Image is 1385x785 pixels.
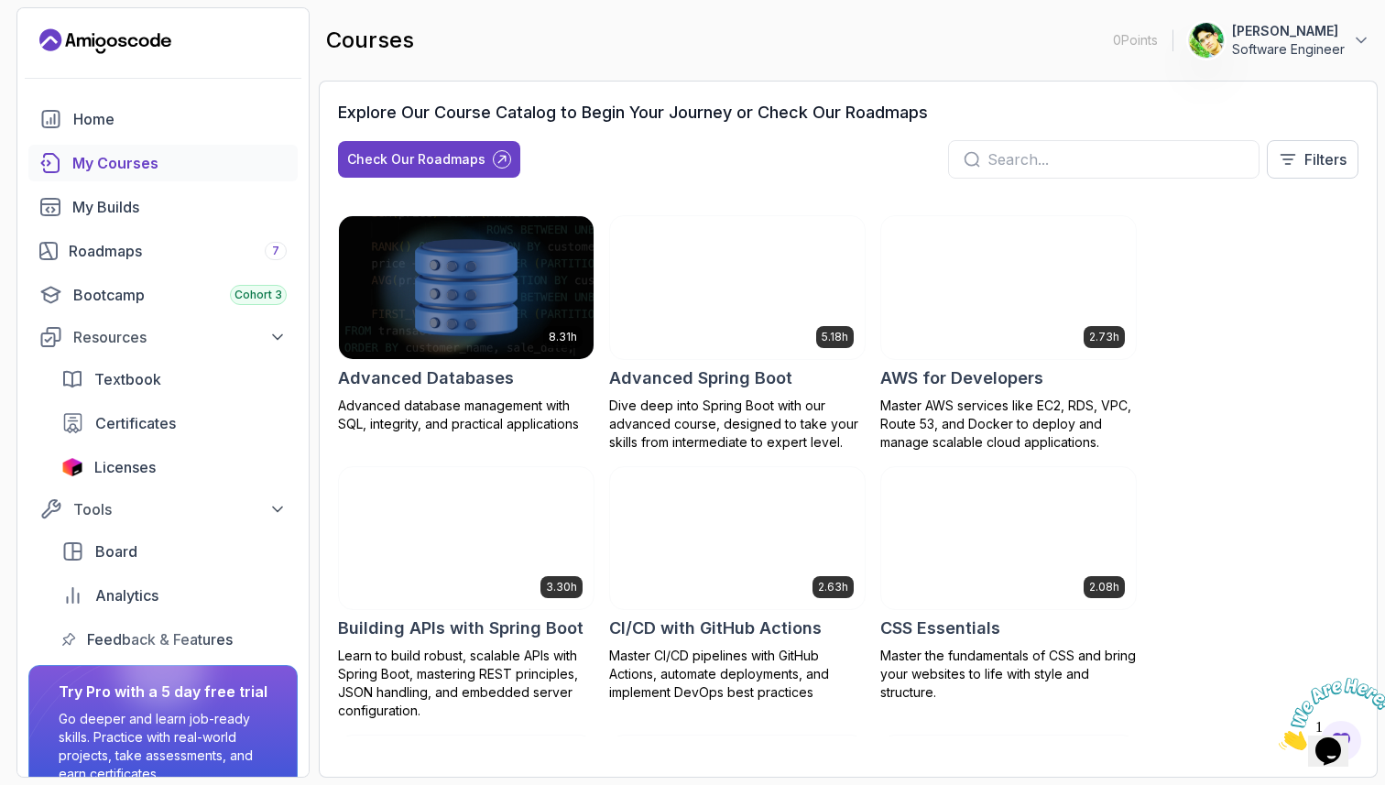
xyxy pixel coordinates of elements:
span: Board [95,540,137,562]
a: roadmaps [28,233,298,269]
p: Learn to build robust, scalable APIs with Spring Boot, mastering REST principles, JSON handling, ... [338,647,594,720]
img: Advanced Spring Boot card [610,216,865,359]
p: Software Engineer [1232,40,1345,59]
h3: Explore Our Course Catalog to Begin Your Journey or Check Our Roadmaps [338,100,928,125]
input: Search... [987,148,1244,170]
div: Roadmaps [69,240,287,262]
iframe: chat widget [1271,671,1385,758]
h2: Building APIs with Spring Boot [338,616,583,641]
span: Cohort 3 [234,288,282,302]
a: textbook [50,361,298,398]
img: CI/CD with GitHub Actions card [610,467,865,610]
button: Resources [28,321,298,354]
a: home [28,101,298,137]
div: Tools [73,498,287,520]
button: Filters [1267,140,1358,179]
span: Analytics [95,584,158,606]
a: CI/CD with GitHub Actions card2.63hCI/CD with GitHub ActionsMaster CI/CD pipelines with GitHub Ac... [609,466,866,703]
a: Landing page [39,27,171,56]
a: certificates [50,405,298,442]
a: licenses [50,449,298,485]
img: Chat attention grabber [7,7,121,80]
p: 5.18h [822,330,848,344]
span: Textbook [94,368,161,390]
p: 2.63h [818,580,848,594]
a: AWS for Developers card2.73hAWS for DevelopersMaster AWS services like EC2, RDS, VPC, Route 53, a... [880,215,1137,452]
h2: CI/CD with GitHub Actions [609,616,822,641]
p: [PERSON_NAME] [1232,22,1345,40]
button: user profile image[PERSON_NAME]Software Engineer [1188,22,1370,59]
span: 7 [272,244,279,258]
img: jetbrains icon [61,458,83,476]
img: Building APIs with Spring Boot card [339,467,594,610]
p: 8.31h [549,330,577,344]
h2: Advanced Databases [338,365,514,391]
p: Master CI/CD pipelines with GitHub Actions, automate deployments, and implement DevOps best pract... [609,647,866,702]
span: Licenses [94,456,156,478]
a: CSS Essentials card2.08hCSS EssentialsMaster the fundamentals of CSS and bring your websites to l... [880,466,1137,703]
div: Check Our Roadmaps [347,150,485,169]
p: 2.73h [1089,330,1119,344]
h2: courses [326,26,414,55]
span: 1 [7,7,15,23]
h2: CSS Essentials [880,616,1000,641]
div: Bootcamp [73,284,287,306]
a: board [50,533,298,570]
img: user profile image [1189,23,1224,58]
h2: Advanced Spring Boot [609,365,792,391]
a: Advanced Spring Boot card5.18hAdvanced Spring BootDive deep into Spring Boot with our advanced co... [609,215,866,452]
div: Resources [73,326,287,348]
a: builds [28,189,298,225]
div: Home [73,108,287,130]
img: CSS Essentials card [881,467,1136,610]
span: Certificates [95,412,176,434]
p: Go deeper and learn job-ready skills. Practice with real-world projects, take assessments, and ea... [59,710,267,783]
a: courses [28,145,298,181]
p: Filters [1304,148,1347,170]
a: bootcamp [28,277,298,313]
a: feedback [50,621,298,658]
p: Master the fundamentals of CSS and bring your websites to life with style and structure. [880,647,1137,702]
h2: AWS for Developers [880,365,1043,391]
p: Advanced database management with SQL, integrity, and practical applications [338,397,594,433]
div: My Courses [72,152,287,174]
div: My Builds [72,196,287,218]
p: Master AWS services like EC2, RDS, VPC, Route 53, and Docker to deploy and manage scalable cloud ... [880,397,1137,452]
a: analytics [50,577,298,614]
a: Building APIs with Spring Boot card3.30hBuilding APIs with Spring BootLearn to build robust, scal... [338,466,594,721]
p: 2.08h [1089,580,1119,594]
a: Advanced Databases card8.31hAdvanced DatabasesAdvanced database management with SQL, integrity, a... [338,215,594,433]
p: 3.30h [546,580,577,594]
button: Check Our Roadmaps [338,141,520,178]
p: Dive deep into Spring Boot with our advanced course, designed to take your skills from intermedia... [609,397,866,452]
img: AWS for Developers card [881,216,1136,359]
img: Advanced Databases card [339,216,594,359]
p: 0 Points [1113,31,1158,49]
button: Tools [28,493,298,526]
span: Feedback & Features [87,628,233,650]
